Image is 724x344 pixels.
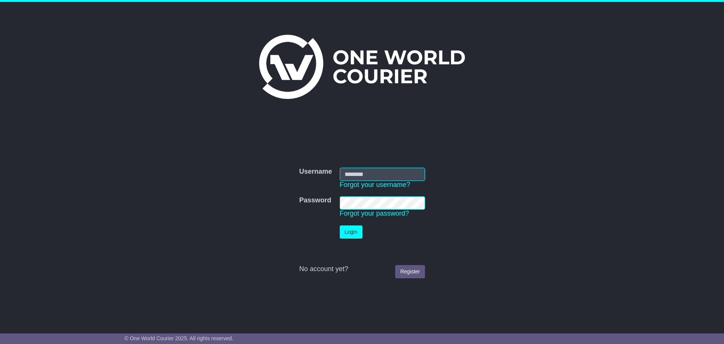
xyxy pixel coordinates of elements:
label: Password [299,196,331,205]
a: Forgot your username? [340,181,410,188]
label: Username [299,168,332,176]
a: Forgot your password? [340,210,409,217]
button: Login [340,225,362,239]
a: Register [395,265,425,278]
img: One World [259,35,465,99]
span: © One World Courier 2025. All rights reserved. [124,335,233,341]
div: No account yet? [299,265,425,273]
